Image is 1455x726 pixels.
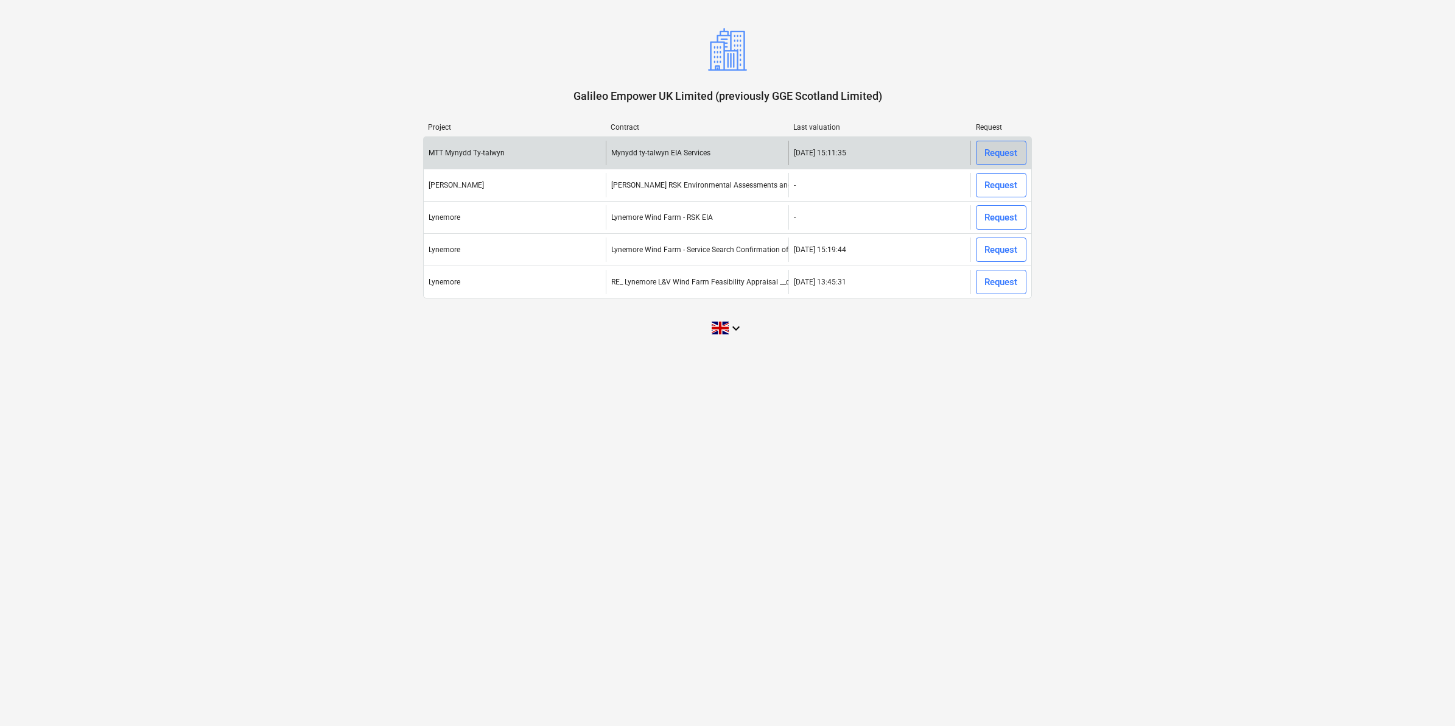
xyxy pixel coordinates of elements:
div: - [794,181,796,189]
div: Request [976,123,1027,132]
div: Lynemore [429,213,460,222]
div: Last valuation [793,123,966,132]
div: [DATE] 15:11:35 [794,149,846,157]
div: [DATE] 13:45:31 [794,278,846,286]
div: MTT Mynydd Ty-talwyn [429,149,505,157]
div: [PERSON_NAME] [429,181,484,189]
i: keyboard_arrow_down [729,321,743,336]
button: Request [976,238,1026,262]
div: Project [428,123,601,132]
button: Request [976,173,1026,197]
div: [PERSON_NAME] RSK Environmental Assessments and Planning [611,181,824,189]
div: [DATE] 15:19:44 [794,245,846,254]
div: Lynemore Wind Farm - RSK EIA [611,213,713,222]
div: Lynemore [429,278,460,286]
div: Lynemore [429,245,460,254]
div: Mynydd ty-talwyn EIA Services [611,149,710,157]
p: Galileo Empower UK Limited (previously GGE Scotland Limited) [573,89,882,104]
div: Request [984,210,1017,225]
button: Request [976,270,1026,294]
div: Request [984,242,1017,258]
div: Request [984,274,1017,290]
div: - [794,213,796,222]
div: Lynemore Wind Farm - Service Search Confirmation of Costs__.msg [611,245,832,254]
div: Request [984,177,1017,193]
div: Contract [611,123,784,132]
div: RE_ Lynemore L&V Wind Farm Feasibility Appraisal __costs__.msg [611,278,826,286]
button: Request [976,141,1026,165]
div: Request [984,145,1017,161]
button: Request [976,205,1026,230]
